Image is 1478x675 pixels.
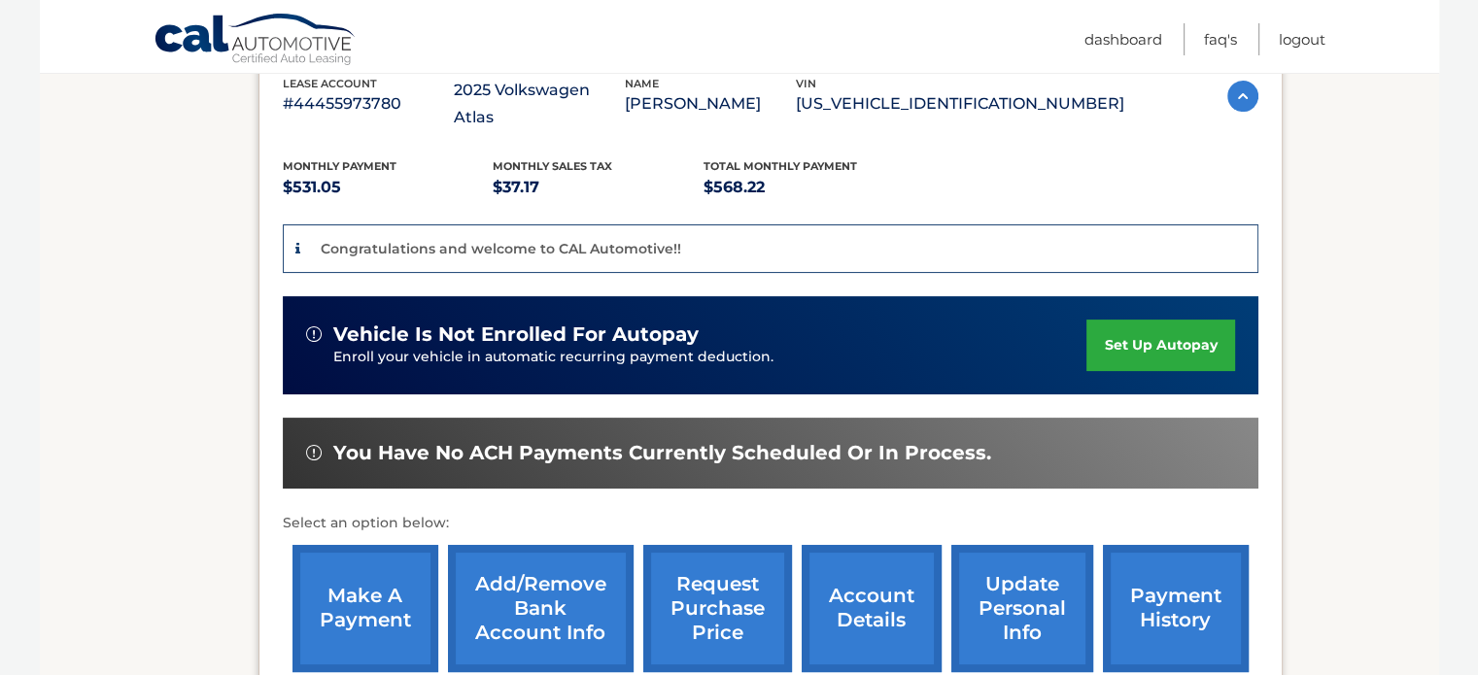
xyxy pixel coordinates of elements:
[333,322,699,347] span: vehicle is not enrolled for autopay
[283,512,1258,535] p: Select an option below:
[1204,23,1237,55] a: FAQ's
[1086,320,1234,371] a: set up autopay
[448,545,634,672] a: Add/Remove bank account info
[951,545,1093,672] a: update personal info
[283,159,396,173] span: Monthly Payment
[154,13,358,69] a: Cal Automotive
[292,545,438,672] a: make a payment
[1279,23,1325,55] a: Logout
[283,174,494,201] p: $531.05
[802,545,942,672] a: account details
[306,445,322,460] img: alert-white.svg
[283,90,454,118] p: #44455973780
[1227,81,1258,112] img: accordion-active.svg
[1103,545,1249,672] a: payment history
[321,240,681,257] p: Congratulations and welcome to CAL Automotive!!
[796,77,816,90] span: vin
[625,77,659,90] span: name
[333,347,1087,368] p: Enroll your vehicle in automatic recurring payment deduction.
[625,90,796,118] p: [PERSON_NAME]
[1084,23,1162,55] a: Dashboard
[493,174,704,201] p: $37.17
[283,77,377,90] span: lease account
[493,159,612,173] span: Monthly sales Tax
[333,441,991,465] span: You have no ACH payments currently scheduled or in process.
[796,90,1124,118] p: [US_VEHICLE_IDENTIFICATION_NUMBER]
[643,545,792,672] a: request purchase price
[454,77,625,131] p: 2025 Volkswagen Atlas
[704,159,857,173] span: Total Monthly Payment
[306,326,322,342] img: alert-white.svg
[704,174,914,201] p: $568.22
